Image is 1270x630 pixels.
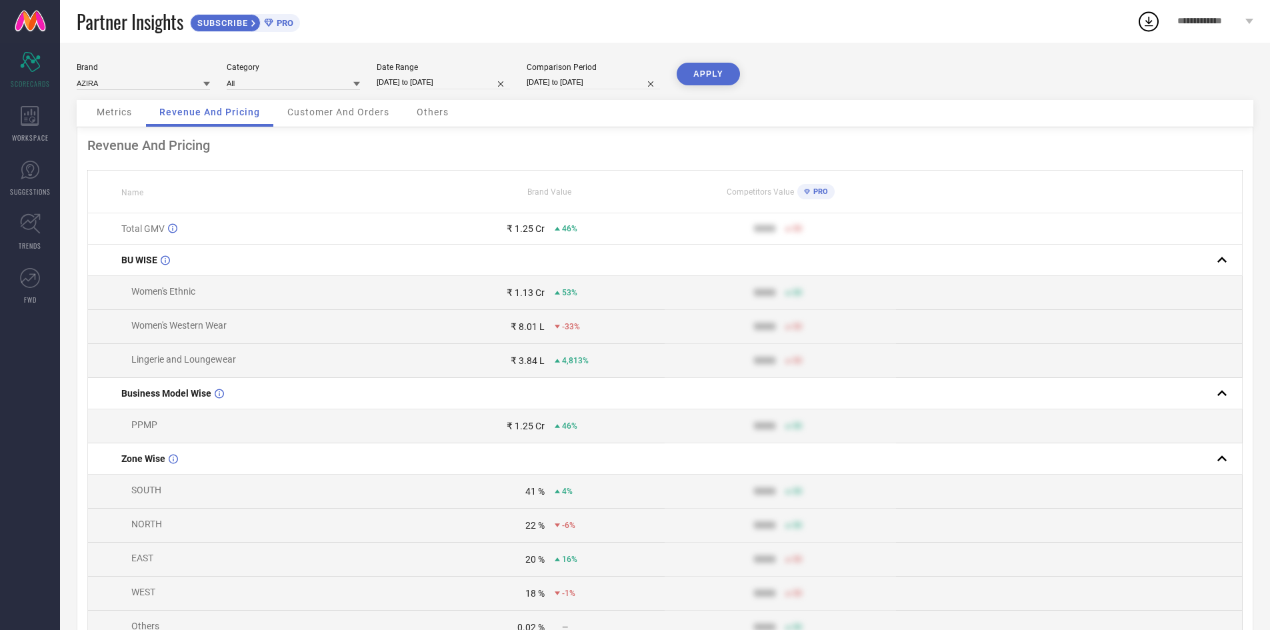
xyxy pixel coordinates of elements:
span: Women's Western Wear [131,320,227,331]
span: WORKSPACE [12,133,49,143]
div: ₹ 3.84 L [511,355,545,366]
input: Select date range [377,75,510,89]
span: Revenue And Pricing [159,107,260,117]
span: EAST [131,553,153,563]
span: 4% [562,487,573,496]
div: ₹ 1.13 Cr [507,287,545,298]
span: FWD [24,295,37,305]
span: 50 [793,521,802,530]
div: 9999 [754,588,775,599]
span: Zone Wise [121,453,165,464]
span: SOUTH [131,485,161,495]
span: 50 [793,555,802,564]
span: -1% [562,589,575,598]
div: 9999 [754,223,775,234]
div: 9999 [754,355,775,366]
span: Lingerie and Loungewear [131,354,236,365]
div: 9999 [754,321,775,332]
span: Metrics [97,107,132,117]
div: Date Range [377,63,510,72]
span: PRO [810,187,828,196]
span: Others [417,107,449,117]
div: 9999 [754,421,775,431]
span: PRO [273,18,293,28]
span: Business Model Wise [121,388,211,399]
div: ₹ 1.25 Cr [507,223,545,234]
span: 50 [793,288,802,297]
div: 9999 [754,520,775,531]
span: SUGGESTIONS [10,187,51,197]
div: Brand [77,63,210,72]
span: -6% [562,521,575,530]
span: 50 [793,356,802,365]
div: ₹ 8.01 L [511,321,545,332]
div: 22 % [525,520,545,531]
span: 4,813% [562,356,589,365]
div: 18 % [525,588,545,599]
button: APPLY [677,63,740,85]
span: Partner Insights [77,8,183,35]
div: 41 % [525,486,545,497]
span: 50 [793,322,802,331]
span: TRENDS [19,241,41,251]
div: 9999 [754,486,775,497]
span: SCORECARDS [11,79,50,89]
span: Customer And Orders [287,107,389,117]
div: 9999 [754,554,775,565]
span: 46% [562,421,577,431]
span: 46% [562,224,577,233]
div: ₹ 1.25 Cr [507,421,545,431]
span: 50 [793,487,802,496]
span: 16% [562,555,577,564]
span: NORTH [131,519,162,529]
span: Women's Ethnic [131,286,195,297]
span: 53% [562,288,577,297]
div: 9999 [754,287,775,298]
span: 50 [793,421,802,431]
span: WEST [131,587,155,597]
span: 50 [793,589,802,598]
span: Name [121,188,143,197]
div: Comparison Period [527,63,660,72]
div: Open download list [1137,9,1161,33]
div: 20 % [525,554,545,565]
span: Brand Value [527,187,571,197]
span: Total GMV [121,223,165,234]
span: SUBSCRIBE [191,18,251,28]
span: -33% [562,322,580,331]
span: PPMP [131,419,157,430]
span: Competitors Value [727,187,794,197]
a: SUBSCRIBEPRO [190,11,300,32]
input: Select comparison period [527,75,660,89]
span: 50 [793,224,802,233]
span: BU WISE [121,255,157,265]
div: Revenue And Pricing [87,137,1243,153]
div: Category [227,63,360,72]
